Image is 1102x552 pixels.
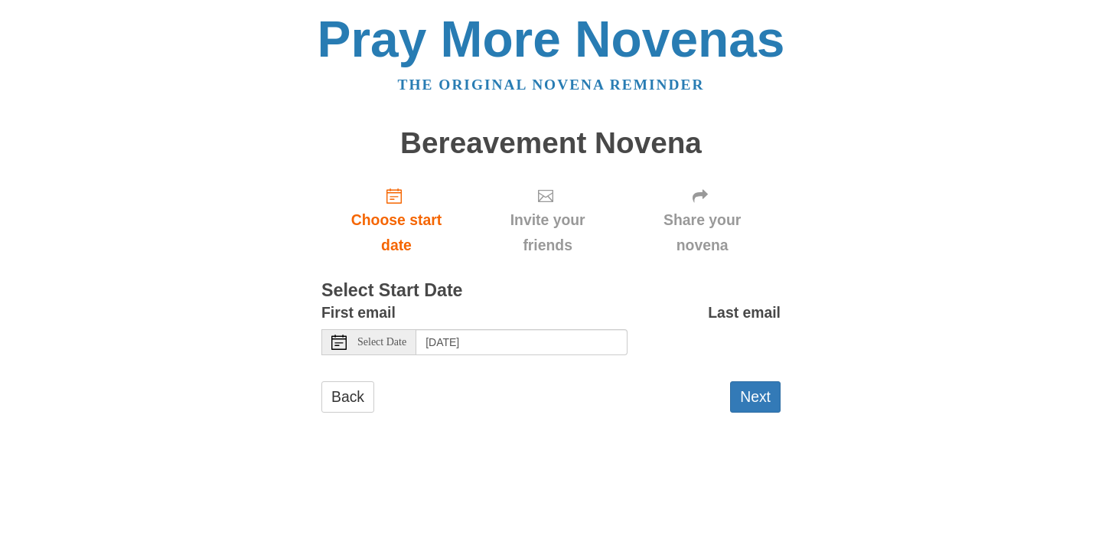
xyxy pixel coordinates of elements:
[639,207,765,258] span: Share your novena
[487,207,608,258] span: Invite your friends
[398,77,705,93] a: The original novena reminder
[321,381,374,413] a: Back
[357,337,406,348] span: Select Date
[321,281,781,301] h3: Select Start Date
[321,127,781,160] h1: Bereavement Novena
[708,300,781,325] label: Last email
[471,175,624,266] div: Click "Next" to confirm your start date first.
[730,381,781,413] button: Next
[318,11,785,67] a: Pray More Novenas
[337,207,456,258] span: Choose start date
[321,300,396,325] label: First email
[624,175,781,266] div: Click "Next" to confirm your start date first.
[321,175,471,266] a: Choose start date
